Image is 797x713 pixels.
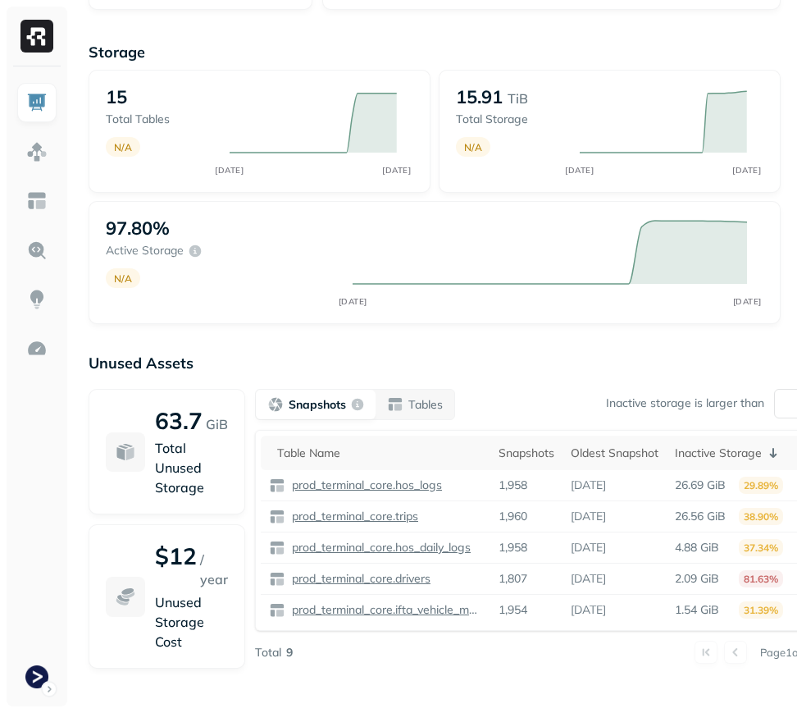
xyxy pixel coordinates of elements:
img: Assets [26,141,48,162]
p: Total [255,645,281,660]
p: 15.91 [456,85,503,108]
p: Active storage [106,243,184,258]
p: [DATE] [571,540,606,555]
p: TiB [508,89,528,108]
img: Ryft [20,20,53,53]
p: 9 [286,645,293,660]
p: N/A [114,141,132,153]
p: Total Unused Storage [155,438,228,497]
p: Inactive storage is larger than [606,395,764,411]
img: table [269,540,285,556]
p: Unused Assets [89,354,781,372]
p: 1,960 [499,509,527,524]
p: 29.89% [739,477,783,494]
div: Snapshots [499,446,554,461]
p: prod_terminal_core.ifta_vehicle_months [289,602,482,618]
img: Terminal [25,665,48,688]
p: 2.09 GiB [675,571,719,587]
a: prod_terminal_core.drivers [285,571,430,587]
p: 1,958 [499,478,527,493]
a: prod_terminal_core.hos_logs [285,478,442,493]
p: prod_terminal_core.hos_daily_logs [289,540,471,555]
p: [DATE] [571,571,606,587]
p: 37.34% [739,539,783,556]
p: Inactive Storage [675,446,762,461]
a: prod_terminal_core.hos_daily_logs [285,540,471,555]
p: Storage [89,43,781,62]
p: prod_terminal_core.drivers [289,571,430,587]
p: 1.54 GiB [675,602,719,618]
img: table [269,478,285,494]
p: prod_terminal_core.trips [289,509,418,524]
tspan: [DATE] [383,165,412,175]
tspan: [DATE] [733,165,762,175]
p: prod_terminal_core.hos_logs [289,478,442,493]
p: [DATE] [571,478,606,493]
p: [DATE] [571,602,606,618]
div: Table Name [277,446,482,461]
p: 63.7 [155,406,203,435]
p: Total storage [456,112,563,127]
p: 1,958 [499,540,527,555]
img: Insights [26,289,48,310]
img: table [269,571,285,587]
img: Query Explorer [26,240,48,261]
p: / year [200,550,228,589]
img: Optimization [26,338,48,359]
p: 26.69 GiB [675,478,726,493]
p: $12 [155,542,197,570]
p: GiB [206,414,228,434]
p: Tables [408,397,443,413]
p: 4.88 GiB [675,540,719,555]
p: Snapshots [289,397,346,413]
img: table [269,602,285,619]
a: prod_terminal_core.ifta_vehicle_months [285,602,482,618]
p: 38.90% [739,508,783,525]
tspan: [DATE] [338,296,367,307]
tspan: [DATE] [732,296,761,307]
img: Asset Explorer [26,190,48,212]
a: prod_terminal_core.trips [285,509,418,524]
p: 1,807 [499,571,527,587]
p: 31.39% [739,601,783,619]
img: table [269,509,285,525]
tspan: [DATE] [566,165,594,175]
img: Dashboard [26,92,48,113]
p: N/A [114,272,132,285]
p: Total tables [106,112,213,127]
p: 15 [106,85,127,108]
tspan: [DATE] [216,165,244,175]
p: Unused Storage Cost [155,592,228,651]
p: N/A [464,141,482,153]
div: Oldest Snapshot [571,446,658,461]
p: 81.63% [739,570,783,587]
p: 1,954 [499,602,527,618]
p: [DATE] [571,509,606,524]
p: 26.56 GiB [675,509,726,524]
p: 97.80% [106,217,170,240]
